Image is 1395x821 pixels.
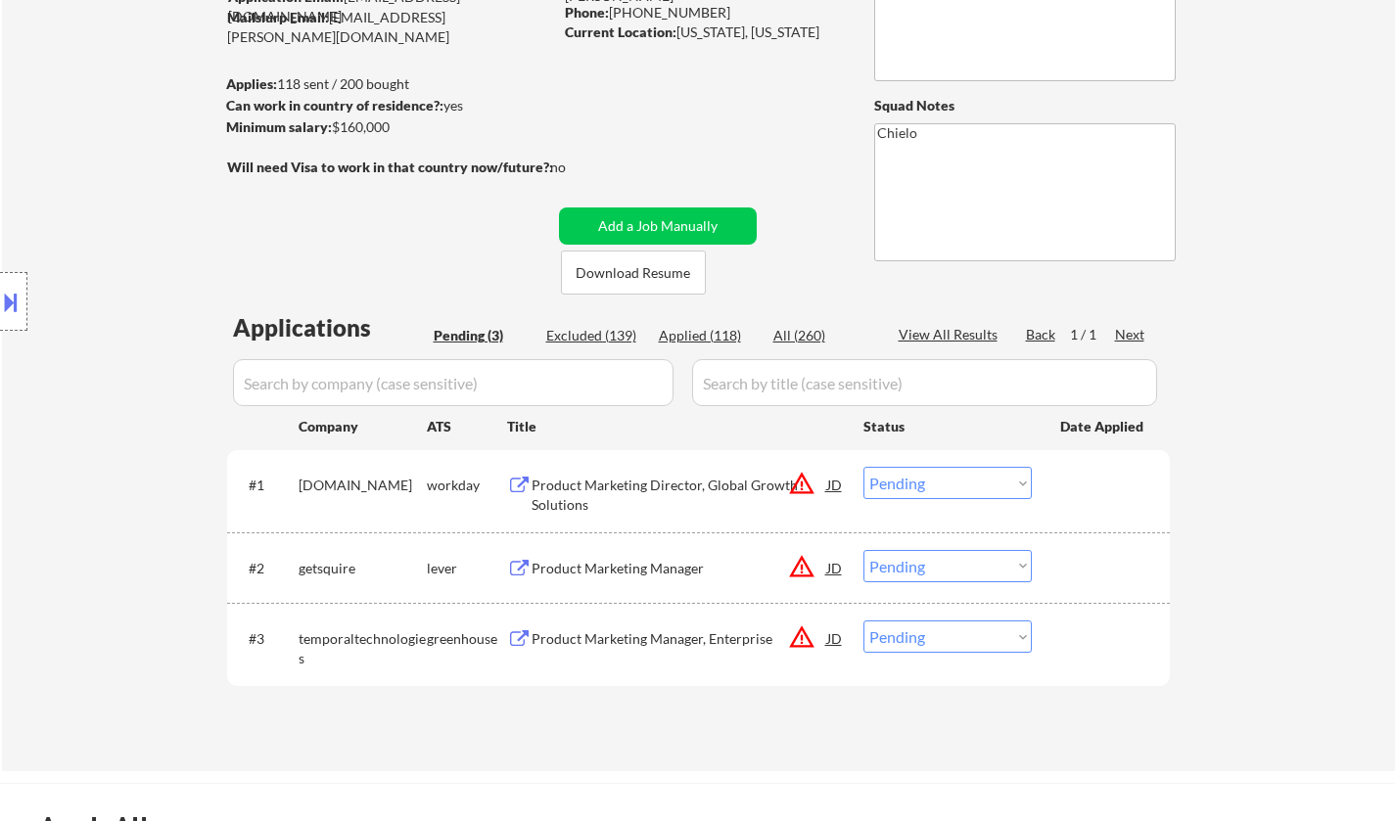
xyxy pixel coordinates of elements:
[825,467,845,502] div: JD
[226,74,552,94] div: 118 sent / 200 bought
[532,476,827,514] div: Product Marketing Director, Global Growth Solutions
[299,559,427,578] div: getsquire
[427,629,507,649] div: greenhouse
[659,326,757,345] div: Applied (118)
[863,408,1032,443] div: Status
[507,417,845,436] div: Title
[226,118,332,135] strong: Minimum salary:
[299,417,427,436] div: Company
[1060,417,1146,436] div: Date Applied
[227,9,329,25] strong: Mailslurp Email:
[427,476,507,495] div: workday
[773,326,871,345] div: All (260)
[226,75,277,92] strong: Applies:
[249,559,283,578] div: #2
[226,117,552,137] div: $160,000
[1070,325,1115,344] div: 1 / 1
[1026,325,1057,344] div: Back
[565,23,676,40] strong: Current Location:
[299,476,427,495] div: [DOMAIN_NAME]
[227,159,553,175] strong: Will need Visa to work in that country now/future?:
[299,629,427,667] div: temporaltechnologies
[788,470,815,497] button: warning_amber
[561,251,706,295] button: Download Resume
[874,96,1176,115] div: Squad Notes
[565,23,842,42] div: [US_STATE], [US_STATE]
[427,417,507,436] div: ATS
[427,559,507,578] div: lever
[249,476,283,495] div: #1
[546,326,644,345] div: Excluded (139)
[227,8,552,46] div: [EMAIL_ADDRESS][PERSON_NAME][DOMAIN_NAME]
[1115,325,1146,344] div: Next
[788,553,815,580] button: warning_amber
[532,559,827,578] div: Product Marketing Manager
[899,325,1003,344] div: View All Results
[825,620,845,656] div: JD
[233,359,674,406] input: Search by company (case sensitive)
[226,97,443,114] strong: Can work in country of residence?:
[249,629,283,649] div: #3
[692,359,1157,406] input: Search by title (case sensitive)
[788,623,815,651] button: warning_amber
[226,96,546,115] div: yes
[565,4,609,21] strong: Phone:
[565,3,842,23] div: [PHONE_NUMBER]
[550,158,606,177] div: no
[532,629,827,649] div: Product Marketing Manager, Enterprise
[559,207,757,245] button: Add a Job Manually
[434,326,532,345] div: Pending (3)
[825,550,845,585] div: JD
